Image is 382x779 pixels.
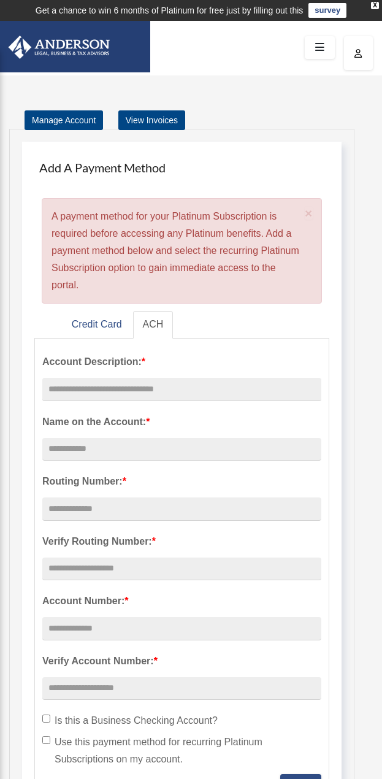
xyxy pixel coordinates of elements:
span: × [305,206,313,220]
label: Routing Number: [42,473,321,490]
label: Account Description: [42,353,321,370]
div: A payment method for your Platinum Subscription is required before accessing any Platinum benefit... [42,198,322,304]
label: Verify Account Number: [42,653,321,670]
a: View Invoices [118,110,185,130]
label: Account Number: [42,593,321,610]
label: Is this a Business Checking Account? [42,712,321,729]
button: Close [305,207,313,220]
label: Name on the Account: [42,413,321,431]
div: close [371,2,379,9]
label: Verify Routing Number: [42,533,321,550]
input: Use this payment method for recurring Platinum Subscriptions on my account. [42,736,50,744]
a: survey [308,3,346,18]
h4: Add A Payment Method [34,154,329,181]
label: Use this payment method for recurring Platinum Subscriptions on my account. [42,734,321,768]
input: Is this a Business Checking Account? [42,715,50,723]
a: Manage Account [25,110,103,130]
a: ACH [133,311,174,339]
a: Credit Card [62,311,132,339]
div: Get a chance to win 6 months of Platinum for free just by filling out this [36,3,304,18]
